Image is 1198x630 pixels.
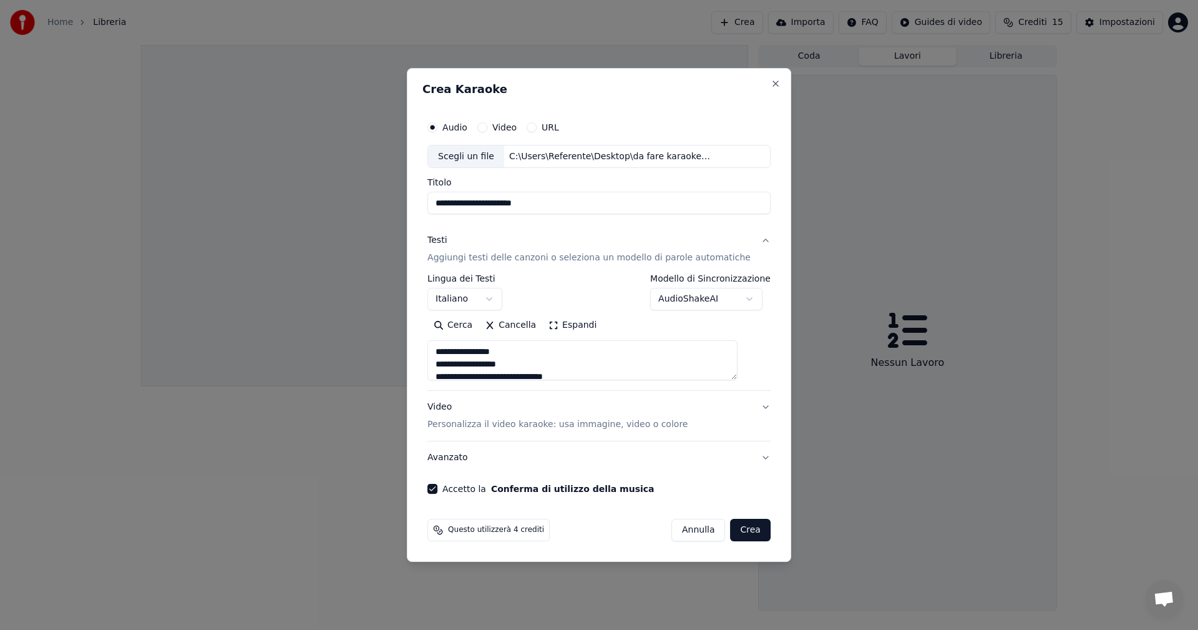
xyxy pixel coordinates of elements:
[427,316,479,336] button: Cerca
[542,123,559,132] label: URL
[427,179,771,187] label: Titolo
[671,519,726,541] button: Annulla
[427,418,688,431] p: Personalizza il video karaoke: usa immagine, video o colore
[542,316,603,336] button: Espandi
[448,525,544,535] span: Questo utilizzerà 4 crediti
[491,485,655,493] button: Accetto la
[422,84,776,95] h2: Crea Karaoke
[427,252,751,265] p: Aggiungi testi delle canzoni o seleziona un modello di parole automatiche
[427,401,688,431] div: Video
[428,145,504,168] div: Scegli un file
[442,123,467,132] label: Audio
[479,316,542,336] button: Cancella
[427,391,771,441] button: VideoPersonalizza il video karaoke: usa immagine, video o colore
[442,485,654,493] label: Accetto la
[427,275,502,283] label: Lingua dei Testi
[427,235,447,247] div: Testi
[504,150,716,163] div: C:\Users\Referente\Desktop\da fare karaoke\Olly - Balorda nostalgia_SHORT.mp3
[492,123,517,132] label: Video
[427,441,771,474] button: Avanzato
[427,275,771,391] div: TestiAggiungi testi delle canzoni o seleziona un modello di parole automatiche
[731,519,771,541] button: Crea
[650,275,771,283] label: Modello di Sincronizzazione
[427,225,771,275] button: TestiAggiungi testi delle canzoni o seleziona un modello di parole automatiche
